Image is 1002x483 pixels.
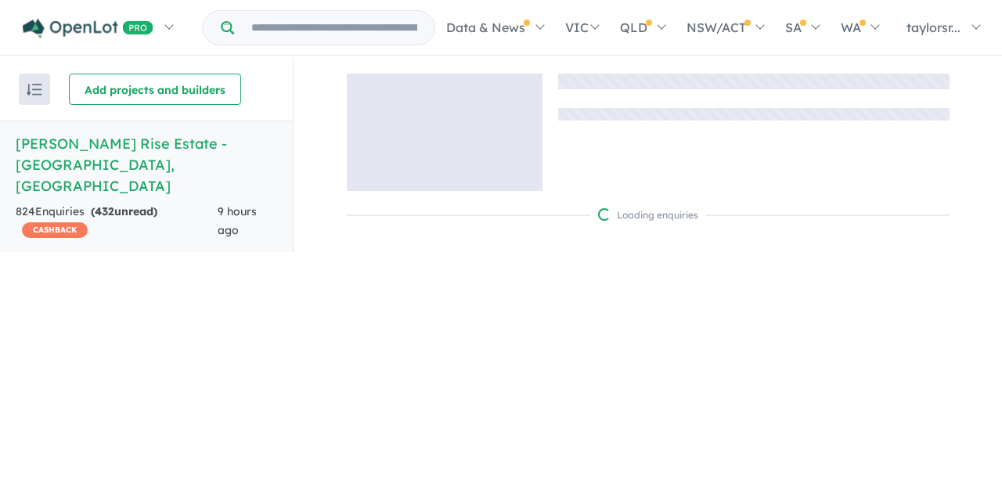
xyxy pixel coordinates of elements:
h5: [PERSON_NAME] Rise Estate - [GEOGRAPHIC_DATA] , [GEOGRAPHIC_DATA] [16,133,277,196]
img: sort.svg [27,84,42,96]
div: Loading enquiries [598,207,698,223]
div: 824 Enquir ies [16,203,218,240]
input: Try estate name, suburb, builder or developer [237,11,431,45]
button: Add projects and builders [69,74,241,105]
span: taylorsr... [906,20,961,35]
strong: ( unread) [91,204,157,218]
span: 9 hours ago [218,204,257,237]
span: 432 [95,204,114,218]
span: CASHBACK [22,222,88,238]
img: Openlot PRO Logo White [23,19,153,38]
